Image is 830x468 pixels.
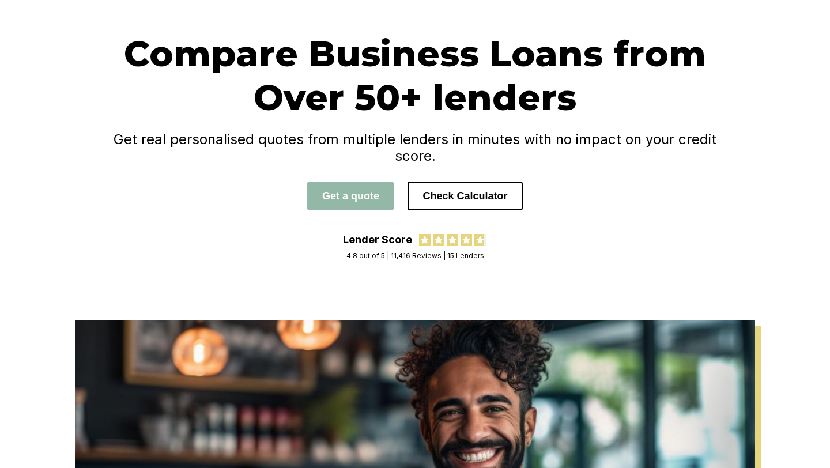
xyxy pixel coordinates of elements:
[307,182,394,210] button: Get a quote
[433,234,444,246] img: review star
[461,234,472,246] img: review star
[92,32,738,119] h1: Compare Business Loans from Over 50+ lenders
[447,234,458,246] img: review star
[474,234,486,246] img: review star
[408,190,522,202] a: Check Calculator
[419,234,431,246] img: review star
[343,233,412,246] div: Lender Score
[408,182,522,210] button: Check Calculator
[346,251,484,260] div: 4.8 out of 5 | 11,416 Reviews | 15 Lenders
[92,131,738,164] h4: Get real personalised quotes from multiple lenders in minutes with no impact on your credit score.
[307,190,394,202] a: Get a quote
